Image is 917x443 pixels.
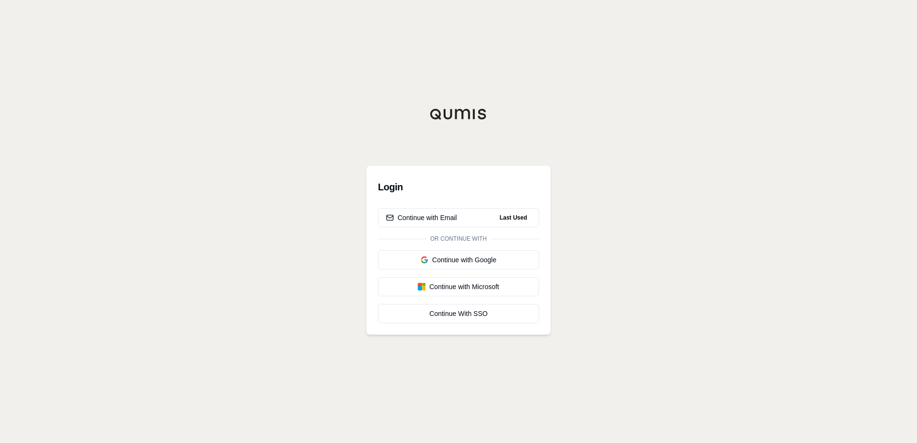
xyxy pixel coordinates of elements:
div: Continue With SSO [386,309,531,318]
img: Qumis [430,108,487,120]
a: Continue With SSO [378,304,539,323]
div: Continue with Microsoft [386,282,531,291]
button: Continue with EmailLast Used [378,208,539,227]
span: Or continue with [426,235,491,243]
div: Continue with Google [386,255,531,265]
button: Continue with Microsoft [378,277,539,296]
div: Continue with Email [386,213,457,222]
span: Last Used [496,212,531,223]
h3: Login [378,177,539,197]
button: Continue with Google [378,250,539,269]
